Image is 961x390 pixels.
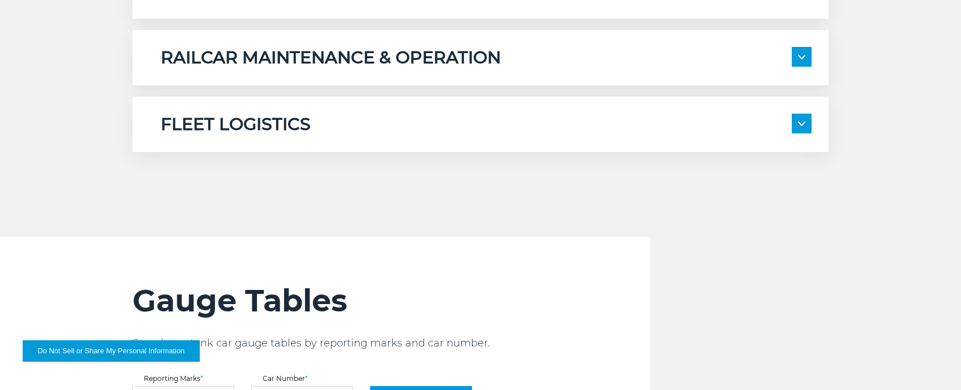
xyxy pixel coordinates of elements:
[161,114,311,135] h5: FLEET LOGISTICS
[132,375,234,382] label: Reporting Marks
[798,122,805,126] img: arrow
[132,282,650,319] h2: Gauge Tables
[251,375,353,382] label: Car Number
[161,47,501,68] h5: RAILCAR MAINTENANCE & OPERATION
[798,55,805,59] img: arrow
[23,340,200,362] button: Do Not Sell or Share My Personal Information
[132,336,650,350] p: Search our tank car gauge tables by reporting marks and car number.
